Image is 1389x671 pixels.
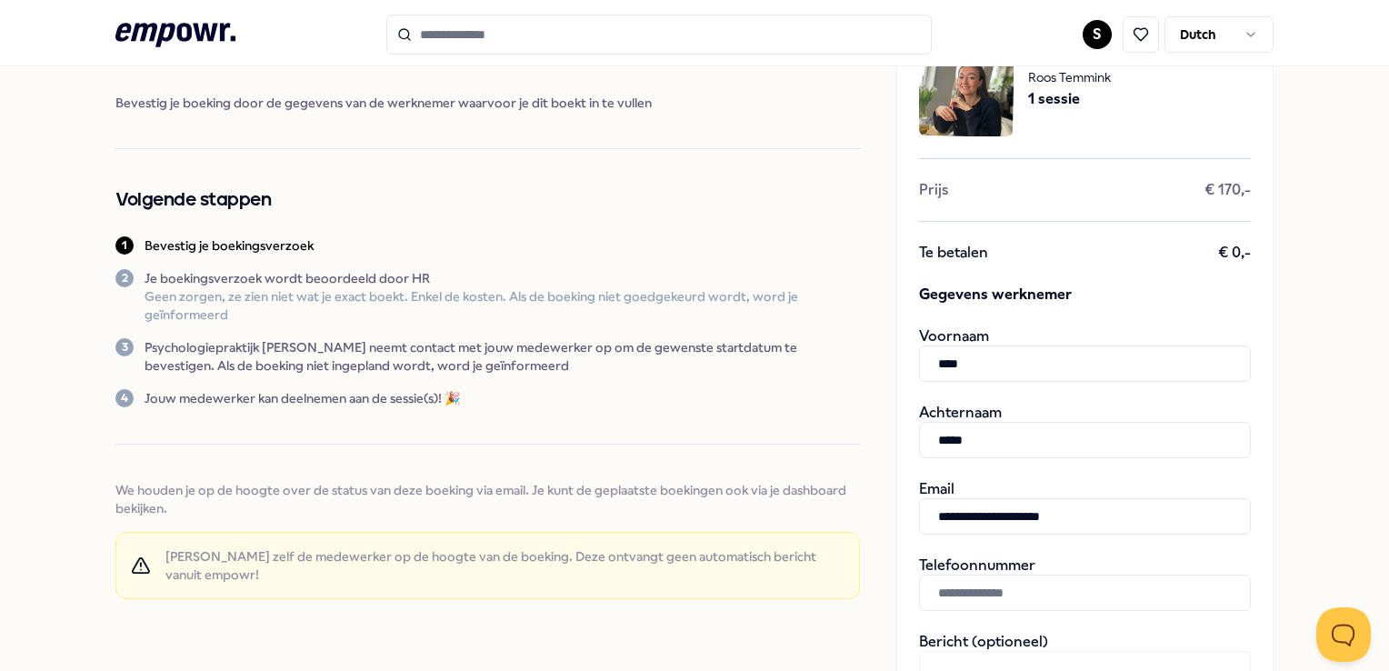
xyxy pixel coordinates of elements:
[919,42,1014,136] img: package image
[919,284,1251,305] span: Gegevens werknemer
[115,94,859,112] span: Bevestig je boeking door de gegevens van de werknemer waarvoor je dit boekt in te vullen
[115,481,859,517] span: We houden je op de hoogte over de status van deze boeking via email. Je kunt de geplaatste boekin...
[165,547,844,584] span: [PERSON_NAME] zelf de medewerker op de hoogte van de boeking. Deze ontvangt geen automatisch beri...
[1083,20,1112,49] button: S
[1028,67,1111,87] span: Roos Temmink
[145,236,314,255] p: Bevestig je boekingsverzoek
[115,269,134,287] div: 2
[919,556,1251,611] div: Telefoonnummer
[919,404,1251,458] div: Achternaam
[145,338,859,375] p: Psychologiepraktijk [PERSON_NAME] neemt contact met jouw medewerker op om de gewenste startdatum ...
[115,389,134,407] div: 4
[115,185,859,215] h2: Volgende stappen
[1028,87,1111,111] span: 1 sessie
[1218,244,1251,262] span: € 0,-
[386,15,932,55] input: Search for products, categories or subcategories
[919,480,1251,535] div: Email
[145,287,859,324] p: Geen zorgen, ze zien niet wat je exact boekt. Enkel de kosten. Als de boeking niet goedgekeurd wo...
[145,389,460,407] p: Jouw medewerker kan deelnemen aan de sessie(s)! 🎉
[145,269,859,287] p: Je boekingsverzoek wordt beoordeeld door HR
[1316,607,1371,662] iframe: Help Scout Beacon - Open
[919,181,948,199] span: Prijs
[919,244,988,262] span: Te betalen
[919,327,1251,382] div: Voornaam
[1204,181,1251,199] span: € 170,-
[115,338,134,356] div: 3
[115,236,134,255] div: 1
